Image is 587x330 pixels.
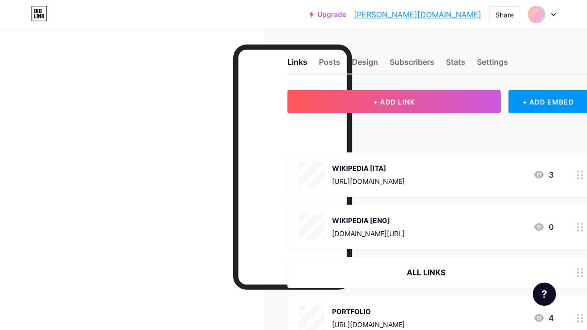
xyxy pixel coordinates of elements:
button: + ADD LINK [287,90,501,113]
div: WIKIPEDIA [ENG] [332,215,405,225]
a: [PERSON_NAME][DOMAIN_NAME] [354,9,481,20]
div: [URL][DOMAIN_NAME] [332,176,405,186]
div: 4 [533,312,554,324]
div: Settings [477,56,508,74]
div: [URL][DOMAIN_NAME] [332,319,405,330]
div: 3 [533,169,554,180]
span: + ADD LINK [373,98,415,106]
div: [DOMAIN_NAME][URL] [332,228,405,239]
div: Links [287,56,307,74]
div: Subscribers [390,56,434,74]
div: ALL LINKS [299,267,554,278]
div: 0 [533,221,554,233]
div: PORTFOLIO [332,306,405,316]
div: WIKIPEDIA [ITA] [332,163,405,173]
div: Stats [446,56,465,74]
div: Design [352,56,378,74]
div: Share [495,10,514,20]
a: Upgrade [309,11,346,18]
div: Posts [319,56,340,74]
